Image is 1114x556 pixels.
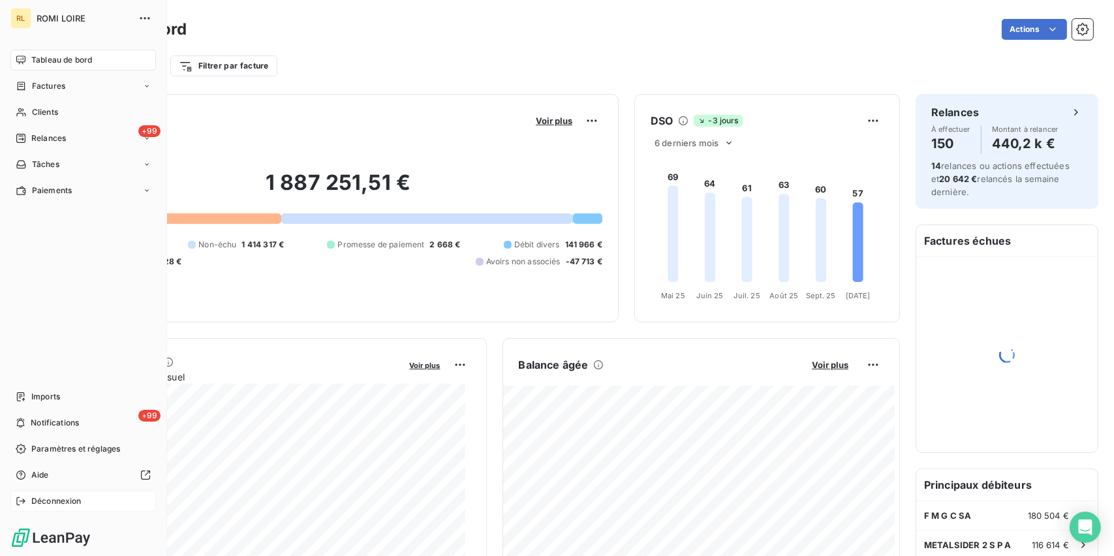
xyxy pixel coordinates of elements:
[566,256,602,268] span: -47 713 €
[734,291,760,300] tspan: Juil. 25
[924,540,1012,550] span: METALSIDER 2 S P A
[931,161,1070,197] span: relances ou actions effectuées et relancés la semaine dernière.
[406,359,444,371] button: Voir plus
[1028,510,1069,521] span: 180 504 €
[931,133,970,154] h4: 150
[31,132,66,144] span: Relances
[992,133,1059,154] h4: 440,2 k €
[565,239,602,251] span: 141 966 €
[74,170,602,209] h2: 1 887 251,51 €
[992,125,1059,133] span: Montant à relancer
[769,291,798,300] tspan: Août 25
[931,125,970,133] span: À effectuer
[10,465,156,486] a: Aide
[655,138,719,148] span: 6 derniers mois
[31,391,60,403] span: Imports
[31,469,49,481] span: Aide
[931,161,941,171] span: 14
[337,239,424,251] span: Promesse de paiement
[536,116,572,126] span: Voir plus
[514,239,560,251] span: Débit divers
[32,185,72,196] span: Paiements
[31,495,82,507] span: Déconnexion
[661,291,685,300] tspan: Mai 25
[10,527,91,548] img: Logo LeanPay
[696,291,723,300] tspan: Juin 25
[916,225,1098,256] h6: Factures échues
[931,104,979,120] h6: Relances
[532,115,576,127] button: Voir plus
[846,291,871,300] tspan: [DATE]
[74,370,401,384] span: Chiffre d'affaires mensuel
[138,125,161,137] span: +99
[410,361,441,370] span: Voir plus
[429,239,460,251] span: 2 668 €
[486,256,561,268] span: Avoirs non associés
[198,239,236,251] span: Non-échu
[924,510,972,521] span: F M G C SA
[138,410,161,422] span: +99
[1032,540,1069,550] span: 116 614 €
[939,174,977,184] span: 20 642 €
[1002,19,1067,40] button: Actions
[519,357,589,373] h6: Balance âgée
[31,417,79,429] span: Notifications
[32,80,65,92] span: Factures
[241,239,284,251] span: 1 414 317 €
[10,8,31,29] div: RL
[1070,512,1101,543] div: Open Intercom Messenger
[916,469,1098,501] h6: Principaux débiteurs
[812,360,848,370] span: Voir plus
[694,115,742,127] span: -3 jours
[32,159,59,170] span: Tâches
[806,291,835,300] tspan: Sept. 25
[32,106,58,118] span: Clients
[170,55,277,76] button: Filtrer par facture
[37,13,131,23] span: ROMI LOIRE
[31,54,92,66] span: Tableau de bord
[31,443,120,455] span: Paramètres et réglages
[808,359,852,371] button: Voir plus
[651,113,673,129] h6: DSO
